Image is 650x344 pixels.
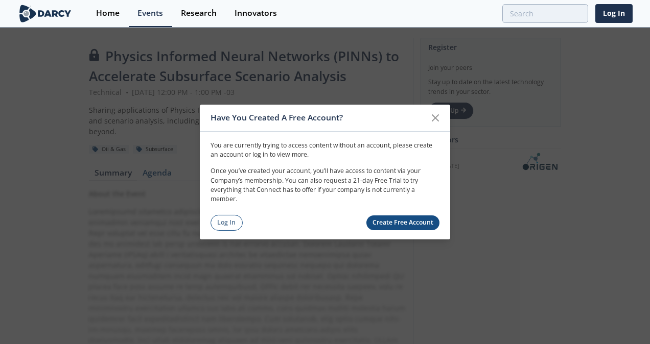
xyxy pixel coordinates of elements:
a: Create Free Account [366,215,440,230]
div: Events [137,9,163,17]
p: You are currently trying to access content without an account, please create an account or log in... [211,140,439,159]
div: Innovators [235,9,277,17]
div: Research [181,9,217,17]
div: Have You Created A Free Account? [211,108,426,128]
a: Log In [211,215,243,231]
img: logo-wide.svg [17,5,73,22]
a: Log In [595,4,633,23]
p: Once you’ve created your account, you’ll have access to content via your Company’s membership. Yo... [211,166,439,204]
div: Home [96,9,120,17]
input: Advanced Search [502,4,588,23]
